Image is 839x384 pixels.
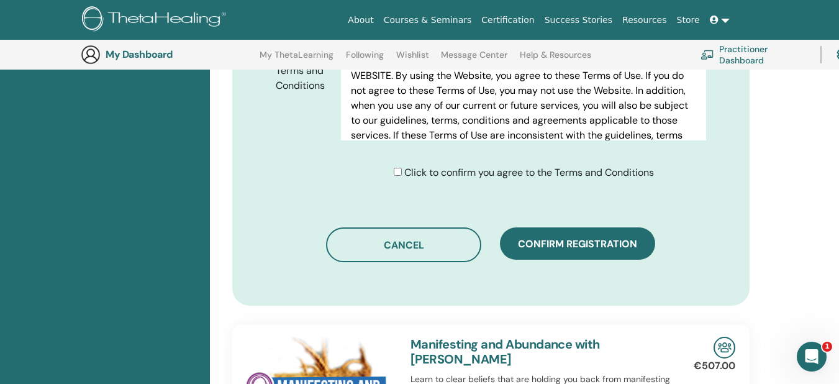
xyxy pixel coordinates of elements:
[701,50,714,60] img: chalkboard-teacher.svg
[694,359,735,373] p: €507.00
[106,48,230,60] h3: My Dashboard
[351,53,696,173] p: PLEASE READ THESE TERMS OF USE CAREFULLY BEFORE USING THE WEBSITE. By using the Website, you agre...
[384,239,424,252] span: Cancel
[476,9,539,32] a: Certification
[404,166,654,179] span: Click to confirm you agree to the Terms and Conditions
[822,342,832,352] span: 1
[672,9,705,32] a: Store
[343,9,378,32] a: About
[346,50,384,70] a: Following
[326,227,481,262] button: Cancel
[540,9,617,32] a: Success Stories
[441,50,507,70] a: Message Center
[701,41,805,68] a: Practitioner Dashboard
[396,50,429,70] a: Wishlist
[260,50,333,70] a: My ThetaLearning
[266,59,342,98] label: Terms and Conditions
[379,9,477,32] a: Courses & Seminars
[500,227,655,260] button: Confirm registration
[714,337,735,359] img: In-Person Seminar
[617,9,672,32] a: Resources
[410,336,600,367] a: Manifesting and Abundance with [PERSON_NAME]
[82,6,230,34] img: logo.png
[520,50,591,70] a: Help & Resources
[81,45,101,65] img: generic-user-icon.jpg
[518,237,637,250] span: Confirm registration
[797,342,827,372] iframe: Intercom live chat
